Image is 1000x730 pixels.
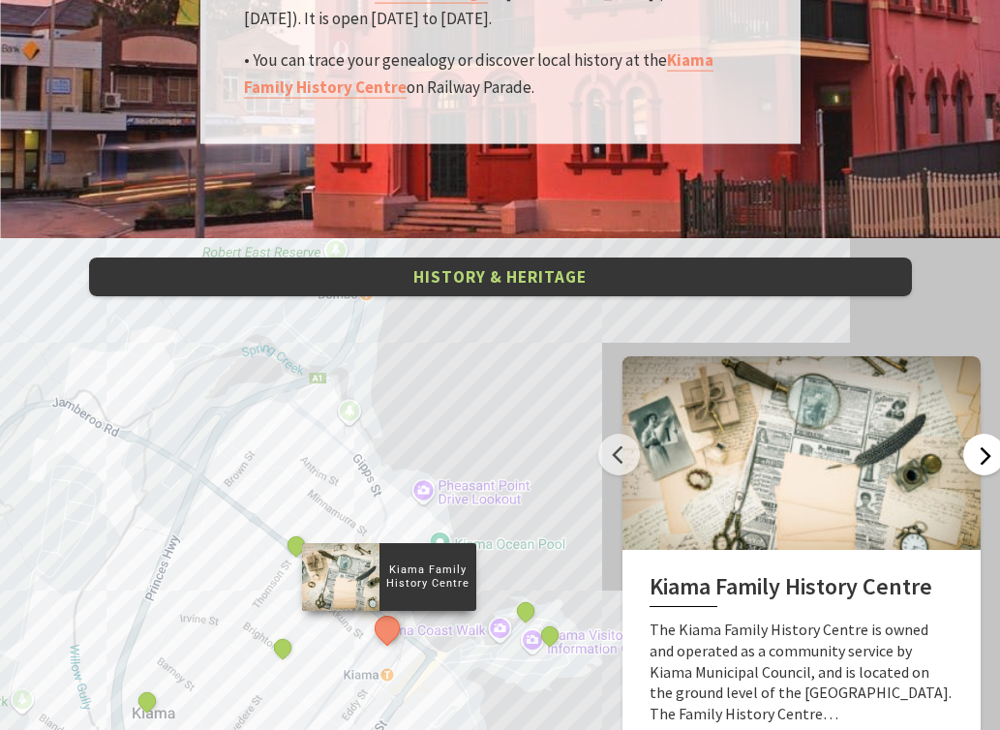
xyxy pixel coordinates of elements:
a: Kiama Family History Centre [244,49,713,98]
button: Previous [598,434,640,475]
h2: Kiama Family History Centre [650,573,954,608]
button: See detail about Kiama Family History Centre [369,610,405,646]
p: The Kiama Family History Centre is owned and operated as a community service by Kiama Municipal C... [650,620,954,724]
p: Kiama Family History Centre [379,561,475,592]
button: History & Heritage [89,258,912,297]
button: See detail about Kiama Lighthouse [537,623,562,648]
button: See detail about Pilot's Cottage Museum [513,598,538,624]
button: See detail about Historic Terrace Houses, Kiama [270,635,295,660]
p: • You can trace your genealogy or discover local history at the on Railway Parade. [244,47,757,100]
button: See detail about Historic Dry Stone Walls, Kiama [134,688,159,714]
button: See detail about Old Fire Station Community Arts Centre [284,532,309,558]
